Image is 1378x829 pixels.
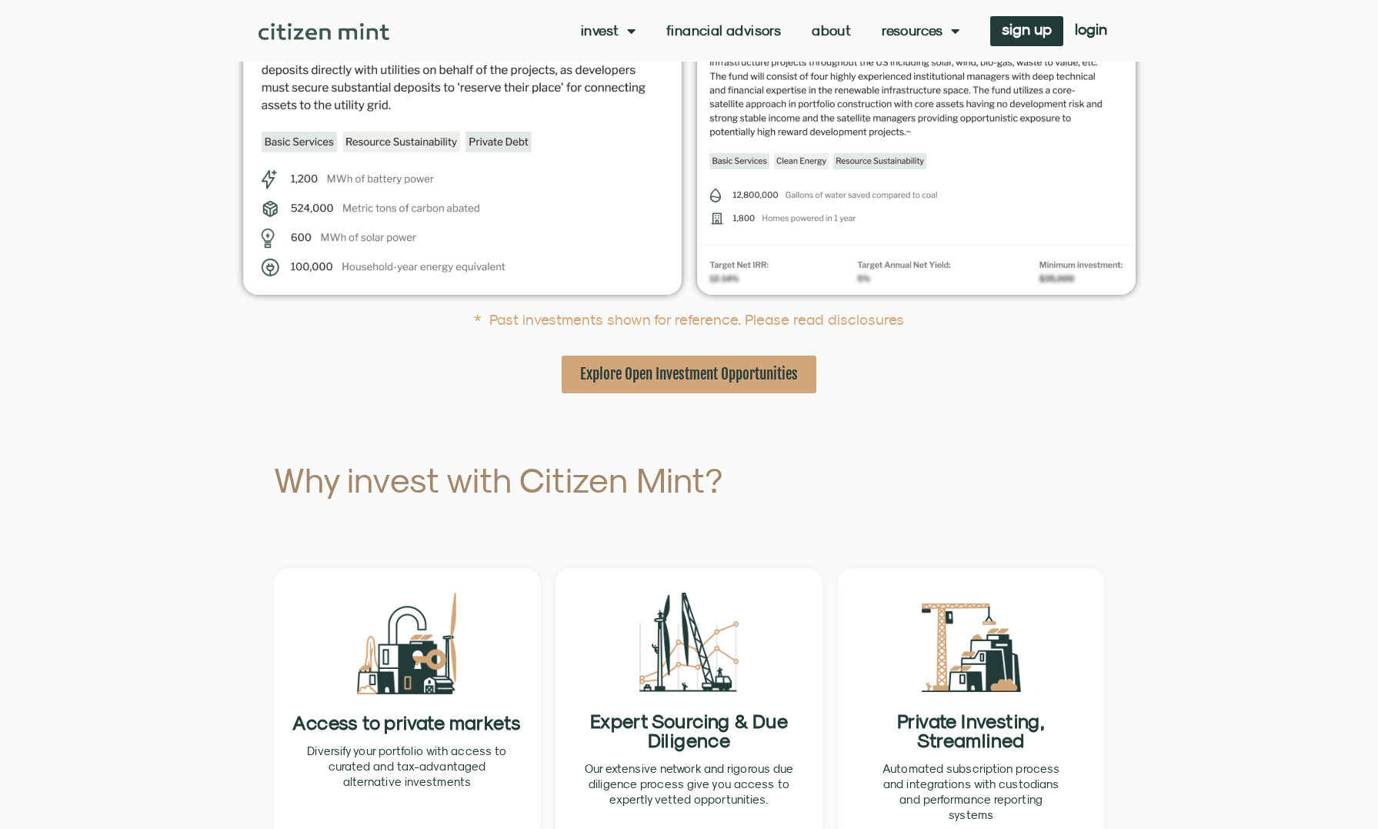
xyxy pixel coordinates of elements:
[565,711,813,750] h2: Expert Sourcing & Due Diligence
[259,23,390,40] img: Citizen Mint
[878,761,1065,823] p: Automated subscription process and integrations with custodians and performance reporting systems
[474,311,904,328] a: * Past investments shown for reference. Please read disclosures
[882,23,959,38] a: Resources
[307,744,506,788] span: Diversify your portfolio with access to curated and tax-advantaged alternative investments
[274,463,809,497] h2: Why invest with Citizen Mint?
[1075,24,1107,35] span: login
[666,23,781,38] a: Financial Advisors
[283,714,532,732] h2: Access to private markets
[580,365,798,384] span: Explore Open Investment Opportunities
[581,23,636,38] a: Invest
[812,23,851,38] a: About
[990,16,1063,46] a: sign up
[847,711,1096,750] h2: Private Investing, Streamlined
[581,23,959,38] nav: Menu
[1063,16,1119,46] a: login
[1002,24,1052,35] span: sign up
[580,761,798,807] p: Our extensive network and rigorous due diligence process give you access to expertly vetted oppor...
[562,356,816,393] a: Explore Open Investment Opportunities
